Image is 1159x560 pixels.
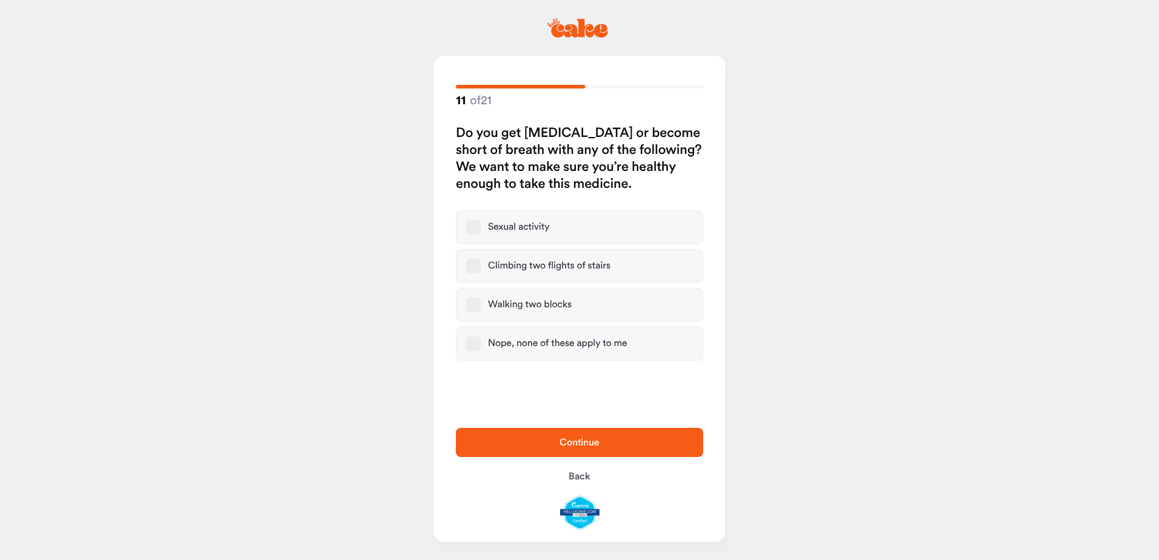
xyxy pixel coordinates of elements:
button: Walking two blocks [466,298,481,312]
div: Walking two blocks [488,299,572,311]
button: Continue [456,428,703,457]
button: Climbing two flights of stairs [466,259,481,273]
span: Continue [559,438,600,447]
strong: of 21 [456,93,492,108]
img: legit-script-certified.png [560,496,600,530]
div: Nope, none of these apply to me [488,338,627,350]
button: Nope, none of these apply to me [466,336,481,351]
h2: Do you get [MEDICAL_DATA] or become short of breath with any of the following? We want to make su... [456,125,703,193]
span: 11 [456,93,466,108]
div: Climbing two flights of stairs [488,260,610,272]
button: Back [456,462,703,491]
span: Back [569,472,590,481]
button: Sexual activity [466,220,481,235]
div: Sexual activity [488,221,550,233]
